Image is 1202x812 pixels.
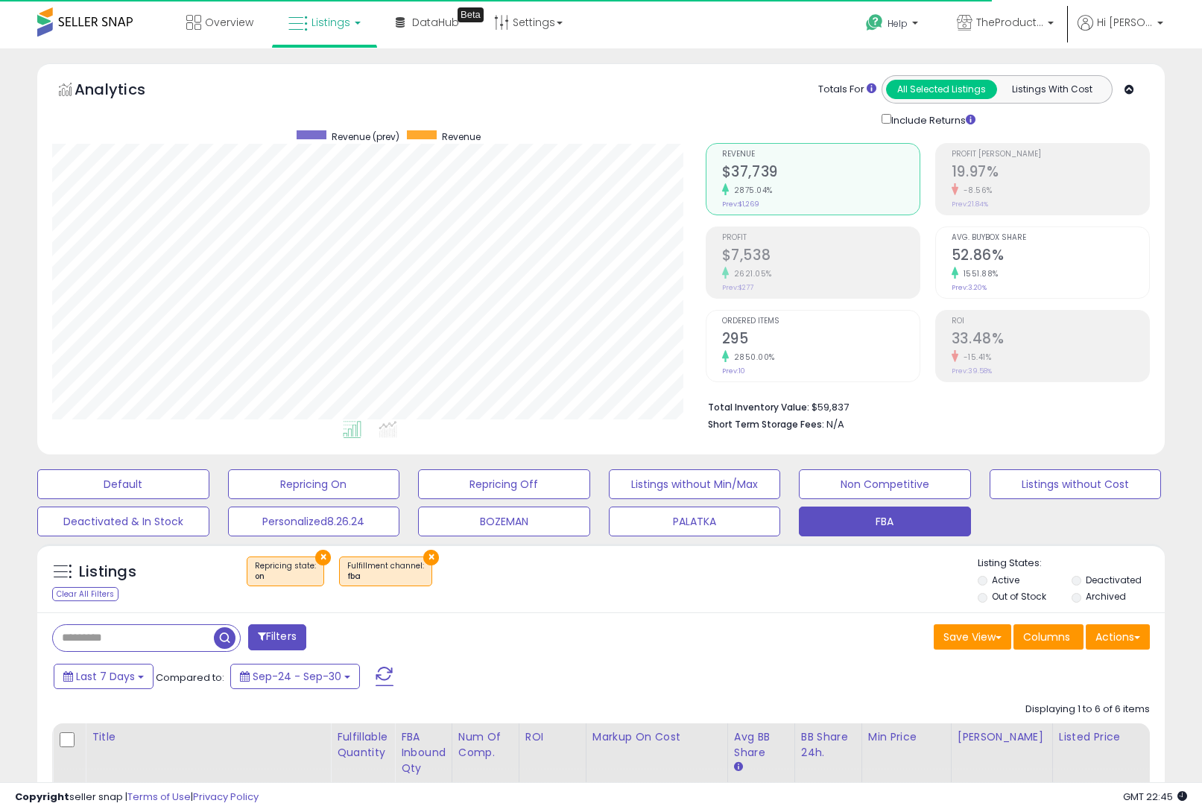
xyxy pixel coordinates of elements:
span: Compared to: [156,670,224,685]
div: Include Returns [870,111,993,128]
button: FBA [799,507,971,536]
button: All Selected Listings [886,80,997,99]
button: Columns [1013,624,1084,650]
small: 1551.88% [958,268,999,279]
button: Repricing On [228,469,400,499]
p: Listing States: [978,556,1165,571]
small: 2621.05% [729,268,772,279]
span: Help [888,17,908,30]
span: Hi [PERSON_NAME] [1097,15,1153,30]
button: Listings without Cost [990,469,1162,499]
span: Listings [311,15,350,30]
button: × [315,550,331,565]
b: Total Inventory Value: [708,401,809,413]
span: DataHub [412,15,459,30]
small: Avg BB Share. [734,761,743,774]
div: Listed Price [1059,729,1188,745]
div: BB Share 24h. [801,729,855,761]
span: Profit [PERSON_NAME] [952,150,1149,159]
button: Actions [1086,624,1150,650]
label: Active [992,574,1019,586]
button: Filters [248,624,306,650]
span: Repricing state : [255,560,316,583]
div: seller snap | | [15,790,259,805]
button: BOZEMAN [418,507,590,536]
span: Last 7 Days [76,669,135,684]
div: Markup on Cost [592,729,721,745]
div: Tooltip anchor [458,7,484,22]
span: Overview [205,15,253,30]
span: Profit [722,234,920,242]
small: -15.41% [958,352,992,363]
button: × [423,550,439,565]
div: Avg BB Share [734,729,788,761]
span: Sep-24 - Sep-30 [253,669,341,684]
span: TheProductHaven [976,15,1043,30]
button: Default [37,469,209,499]
div: Clear All Filters [52,587,118,601]
button: Deactivated & In Stock [37,507,209,536]
div: ROI [525,729,580,745]
small: 2850.00% [729,352,775,363]
div: on [255,571,316,582]
span: N/A [826,417,844,431]
button: Non Competitive [799,469,971,499]
h5: Listings [79,562,136,583]
span: Revenue [722,150,920,159]
h2: 19.97% [952,163,1149,183]
th: The percentage added to the cost of goods (COGS) that forms the calculator for Min & Max prices. [586,723,727,798]
label: Out of Stock [992,590,1046,603]
h2: $7,538 [722,247,920,267]
small: Prev: $1,269 [722,200,759,209]
div: Fulfillable Quantity [337,729,388,761]
i: Get Help [865,13,884,32]
strong: Copyright [15,790,69,804]
label: Deactivated [1086,574,1142,586]
a: Help [854,2,933,48]
div: [PERSON_NAME] [958,729,1046,745]
div: Title [92,729,324,745]
h2: 295 [722,330,920,350]
h2: 33.48% [952,330,1149,350]
small: Prev: 3.20% [952,283,987,292]
label: Archived [1086,590,1126,603]
li: $59,837 [708,397,1139,415]
span: Ordered Items [722,317,920,326]
button: Save View [934,624,1011,650]
h2: 52.86% [952,247,1149,267]
button: Last 7 Days [54,664,154,689]
button: Repricing Off [418,469,590,499]
div: Num of Comp. [458,729,513,761]
small: -8.56% [958,185,993,196]
small: 2875.04% [729,185,773,196]
span: ROI [952,317,1149,326]
span: Avg. Buybox Share [952,234,1149,242]
a: Privacy Policy [193,790,259,804]
span: Revenue (prev) [332,130,399,143]
div: FBA inbound Qty [401,729,446,776]
div: Displaying 1 to 6 of 6 items [1025,702,1150,717]
button: Listings With Cost [996,80,1107,99]
small: Prev: 39.58% [952,367,992,375]
button: Personalized8.26.24 [228,507,400,536]
h5: Analytics [75,79,174,104]
span: Fulfillment channel : [347,560,424,583]
b: Short Term Storage Fees: [708,418,824,431]
div: fba [347,571,424,582]
div: Min Price [868,729,945,745]
small: Prev: 10 [722,367,745,375]
span: Columns [1023,629,1070,644]
small: Prev: $277 [722,283,753,292]
a: Terms of Use [127,790,191,804]
div: Totals For [818,83,876,97]
span: 2025-10-8 22:45 GMT [1123,790,1187,804]
button: PALATKA [609,507,781,536]
h2: $37,739 [722,163,920,183]
button: Sep-24 - Sep-30 [230,664,360,689]
a: Hi [PERSON_NAME] [1078,15,1163,48]
small: Prev: 21.84% [952,200,988,209]
button: Listings without Min/Max [609,469,781,499]
span: Revenue [442,130,481,143]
